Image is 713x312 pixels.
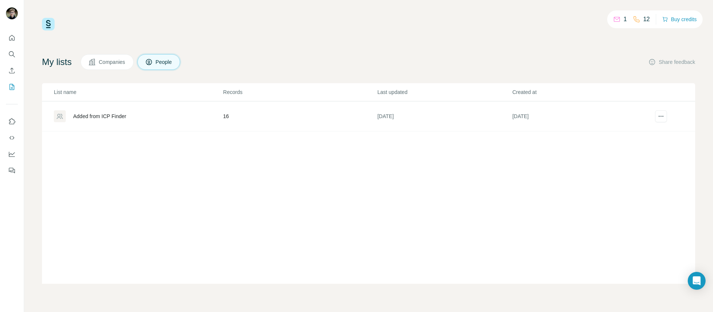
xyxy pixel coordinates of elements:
button: Use Surfe API [6,131,18,144]
img: Surfe Logo [42,18,55,30]
span: People [156,58,173,66]
p: List name [54,88,222,96]
button: Feedback [6,164,18,177]
p: 1 [624,15,627,24]
td: [DATE] [512,101,647,131]
div: Added from ICP Finder [73,113,126,120]
button: Quick start [6,31,18,45]
button: Enrich CSV [6,64,18,77]
button: actions [655,110,667,122]
button: Search [6,48,18,61]
span: Companies [99,58,126,66]
h4: My lists [42,56,72,68]
td: 16 [223,101,377,131]
button: My lists [6,80,18,94]
p: Records [223,88,377,96]
button: Buy credits [662,14,697,25]
button: Dashboard [6,147,18,161]
button: Share feedback [648,58,695,66]
p: Created at [512,88,647,96]
p: Last updated [377,88,511,96]
p: 12 [643,15,650,24]
img: Avatar [6,7,18,19]
div: Open Intercom Messenger [688,272,706,290]
button: Use Surfe on LinkedIn [6,115,18,128]
td: [DATE] [377,101,512,131]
